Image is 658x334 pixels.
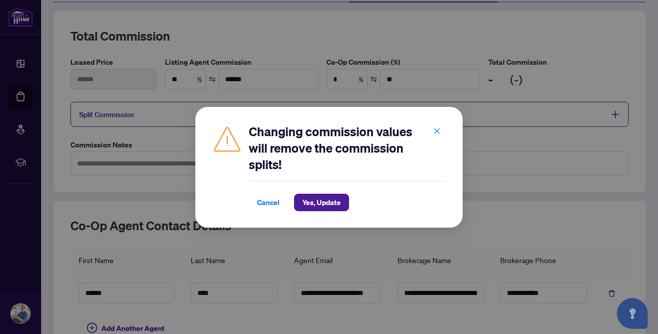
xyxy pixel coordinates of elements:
[617,298,648,329] button: Open asap
[249,123,446,173] h2: Changing commission values will remove the commission splits!
[294,194,349,211] button: Yes, Update
[257,194,280,211] span: Cancel
[212,123,243,154] img: Caution Icon
[249,194,288,211] button: Cancel
[433,127,441,134] span: close
[302,194,341,211] span: Yes, Update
